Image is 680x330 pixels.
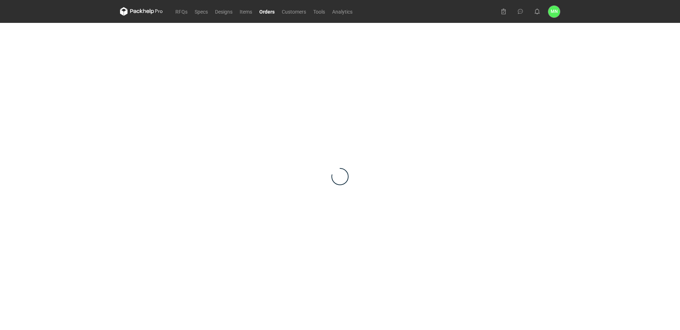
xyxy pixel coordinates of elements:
a: Items [236,7,256,16]
button: MN [548,6,560,18]
a: RFQs [172,7,191,16]
a: Tools [310,7,329,16]
div: Małgorzata Nowotna [548,6,560,18]
svg: Packhelp Pro [120,7,163,16]
a: Orders [256,7,278,16]
a: Customers [278,7,310,16]
a: Specs [191,7,211,16]
a: Designs [211,7,236,16]
a: Analytics [329,7,356,16]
